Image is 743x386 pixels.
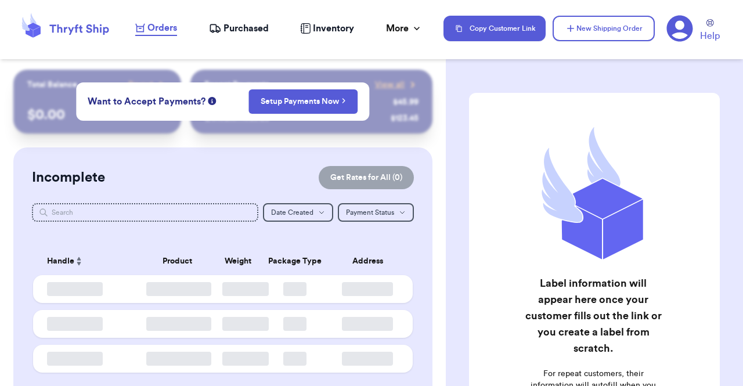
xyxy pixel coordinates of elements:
th: Address [329,247,413,275]
div: More [386,21,423,35]
button: New Shipping Order [553,16,655,41]
button: Copy Customer Link [443,16,546,41]
a: Inventory [300,21,354,35]
p: Recent Payments [204,79,269,91]
h2: Incomplete [32,168,105,187]
a: View all [375,79,419,91]
button: Sort ascending [74,254,84,268]
p: $ 0.00 [27,106,167,124]
span: Orders [147,21,177,35]
span: Payout [128,79,153,91]
span: Want to Accept Payments? [88,95,205,109]
th: Package Type [261,247,329,275]
div: $ 123.45 [391,113,419,124]
span: Inventory [313,21,354,35]
button: Get Rates for All (0) [319,166,414,189]
a: Purchased [209,21,269,35]
button: Date Created [263,203,333,222]
th: Weight [215,247,261,275]
th: Product [139,247,215,275]
div: $ 45.99 [393,96,419,108]
a: Payout [128,79,167,91]
span: Payment Status [346,209,394,216]
span: Help [700,29,720,43]
a: Orders [135,21,177,36]
span: Handle [47,255,74,268]
span: View all [375,79,405,91]
p: Total Balance [27,79,77,91]
input: Search [32,203,258,222]
button: Setup Payments Now [248,89,358,114]
a: Setup Payments Now [261,96,346,107]
h2: Label information will appear here once your customer fills out the link or you create a label fr... [524,275,662,356]
span: Date Created [271,209,313,216]
button: Payment Status [338,203,414,222]
span: Purchased [223,21,269,35]
a: Help [700,19,720,43]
